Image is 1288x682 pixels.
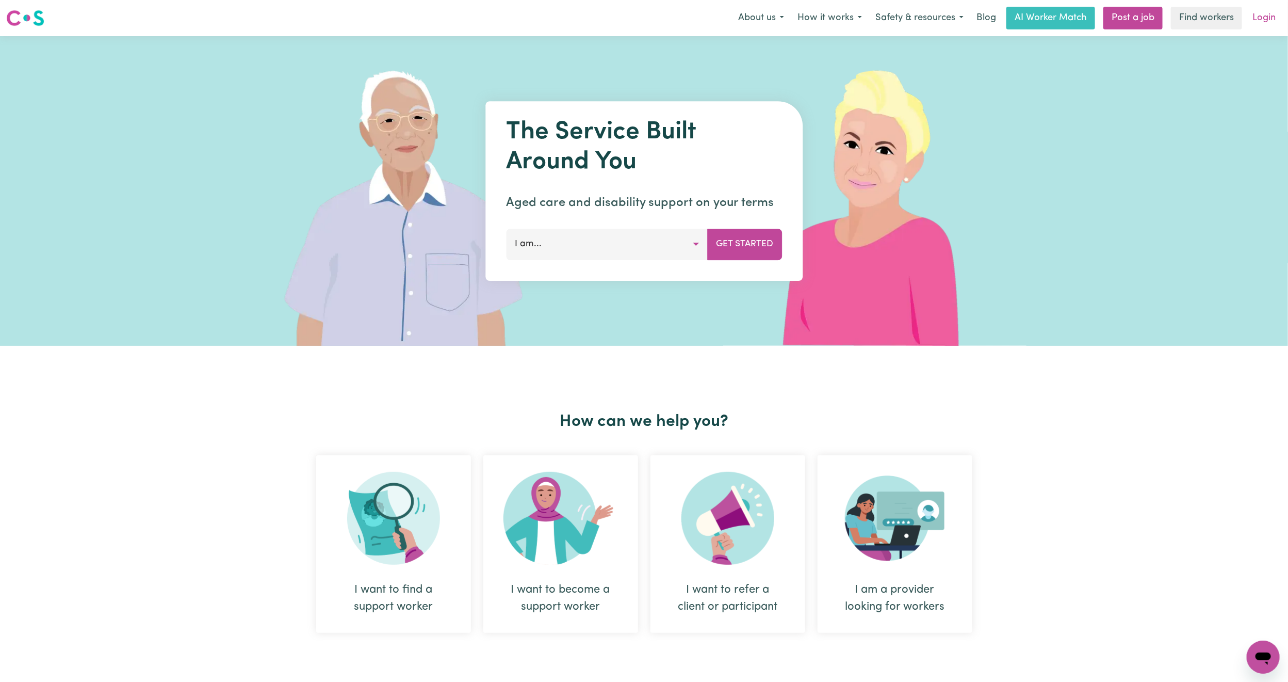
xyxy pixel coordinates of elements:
[845,472,945,565] img: Provider
[681,472,774,565] img: Refer
[1246,7,1282,29] a: Login
[1171,7,1242,29] a: Find workers
[707,229,782,260] button: Get Started
[6,9,44,27] img: Careseekers logo
[869,7,970,29] button: Safety & resources
[503,472,618,565] img: Become Worker
[970,7,1002,29] a: Blog
[842,581,948,615] div: I am a provider looking for workers
[791,7,869,29] button: How it works
[675,581,780,615] div: I want to refer a client or participant
[483,455,638,633] div: I want to become a support worker
[1006,7,1095,29] a: AI Worker Match
[508,581,613,615] div: I want to become a support worker
[506,229,708,260] button: I am...
[316,455,471,633] div: I want to find a support worker
[506,194,782,212] p: Aged care and disability support on your terms
[506,118,782,177] h1: The Service Built Around You
[1247,641,1280,674] iframe: Button to launch messaging window, conversation in progress
[731,7,791,29] button: About us
[1103,7,1163,29] a: Post a job
[650,455,805,633] div: I want to refer a client or participant
[818,455,972,633] div: I am a provider looking for workers
[341,581,446,615] div: I want to find a support worker
[6,6,44,30] a: Careseekers logo
[310,412,979,432] h2: How can we help you?
[347,472,440,565] img: Search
